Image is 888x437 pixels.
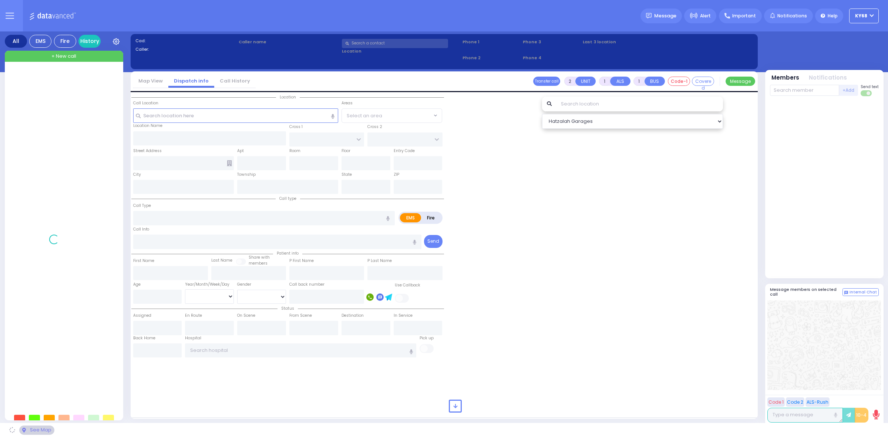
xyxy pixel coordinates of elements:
[367,124,382,130] label: Cross 2
[239,39,340,45] label: Caller name
[462,39,520,45] span: Phone 1
[133,77,168,84] a: Map View
[185,313,202,319] label: En Route
[583,39,667,45] label: Last 3 location
[462,55,520,61] span: Phone 2
[289,258,314,264] label: P First Name
[770,287,842,297] h5: Message members on selected call
[133,282,141,288] label: Age
[575,77,596,86] button: UNIT
[133,226,149,232] label: Call Info
[133,335,155,341] label: Back Home
[133,100,158,106] label: Call Location
[855,13,867,19] span: ky68
[849,9,879,23] button: ky68
[533,77,560,86] button: Transfer call
[185,343,416,357] input: Search hospital
[289,124,303,130] label: Cross 1
[844,291,848,295] img: comment-alt.png
[347,112,382,120] span: Select an area
[133,108,338,122] input: Search location here
[523,55,581,61] span: Phone 4
[5,35,27,48] div: All
[367,258,392,264] label: P Last Name
[185,335,201,341] label: Hospital
[289,313,312,319] label: From Scene
[421,213,441,222] label: Fire
[342,39,448,48] input: Search a contact
[770,85,839,96] input: Search member
[394,172,399,178] label: ZIP
[556,97,723,111] input: Search location
[237,313,255,319] label: On Scene
[394,148,415,154] label: Entry Code
[610,77,630,86] button: ALS
[54,35,76,48] div: Fire
[276,94,300,100] span: Location
[771,74,799,82] button: Members
[227,160,232,166] span: Other building occupants
[342,148,350,154] label: Floor
[273,251,302,256] span: Patient info
[828,13,838,19] span: Help
[19,426,54,435] div: See map
[133,148,162,154] label: Street Address
[805,397,830,407] button: ALS-Rush
[237,172,256,178] label: Township
[400,213,421,222] label: EMS
[692,77,714,86] button: Covered
[29,11,78,20] img: Logo
[249,260,268,266] span: members
[732,13,756,19] span: Important
[424,235,443,248] button: Send
[861,84,879,90] span: Send text
[168,77,214,84] a: Dispatch info
[289,148,300,154] label: Room
[342,100,353,106] label: Areas
[277,306,298,311] span: Status
[700,13,711,19] span: Alert
[185,282,234,288] div: Year/Month/Week/Day
[214,77,256,84] a: Call History
[237,282,251,288] label: Gender
[276,196,300,201] span: Call type
[809,74,847,82] button: Notifications
[668,77,690,86] button: Code-1
[395,282,420,288] label: Use Callback
[135,46,236,53] label: Caller:
[211,258,232,263] label: Last Name
[850,290,877,295] span: Internal Chat
[420,335,434,341] label: Pick up
[237,148,244,154] label: Apt
[135,38,236,44] label: Cad:
[342,172,352,178] label: State
[289,282,324,288] label: Call back number
[249,255,270,260] small: Share with
[133,172,141,178] label: City
[78,35,101,48] a: History
[133,258,154,264] label: First Name
[645,77,665,86] button: BUS
[51,53,76,60] span: + New call
[842,288,879,296] button: Internal Chat
[523,39,581,45] span: Phone 3
[726,77,755,86] button: Message
[654,12,676,20] span: Message
[767,397,785,407] button: Code 1
[133,313,151,319] label: Assigned
[861,90,872,97] label: Turn off text
[394,313,413,319] label: In Service
[646,13,652,19] img: message.svg
[29,35,51,48] div: EMS
[133,203,151,209] label: Call Type
[133,123,162,129] label: Location Name
[777,13,807,19] span: Notifications
[342,48,460,54] label: Location
[786,397,804,407] button: Code 2
[342,313,364,319] label: Destination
